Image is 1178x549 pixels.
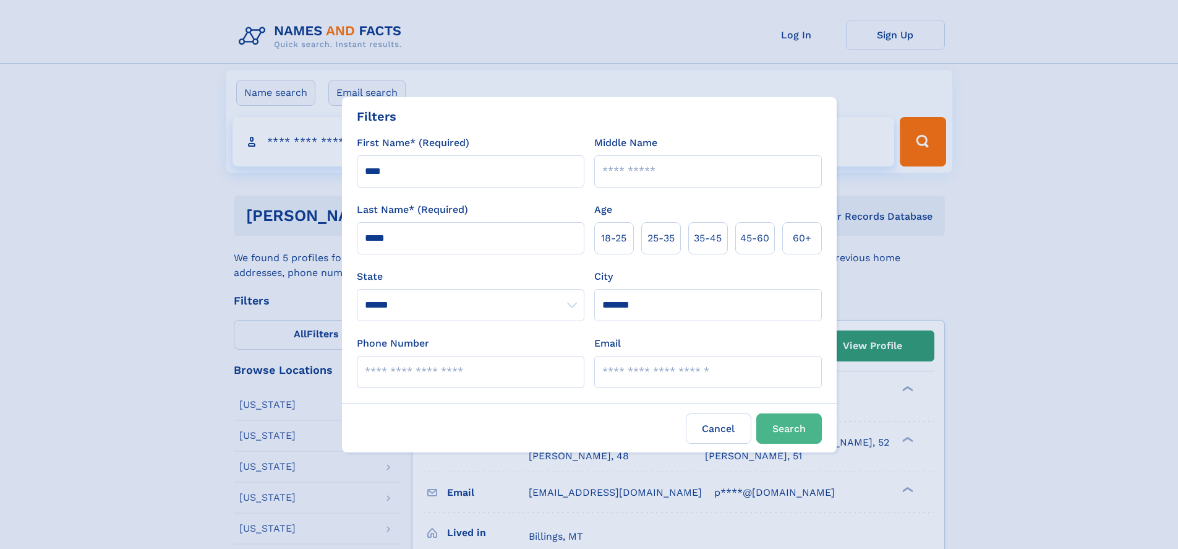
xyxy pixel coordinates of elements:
[357,136,469,150] label: First Name* (Required)
[594,202,612,217] label: Age
[357,107,396,126] div: Filters
[357,202,468,217] label: Last Name* (Required)
[647,231,675,246] span: 25‑35
[594,336,621,351] label: Email
[357,269,584,284] label: State
[793,231,811,246] span: 60+
[601,231,626,246] span: 18‑25
[694,231,722,246] span: 35‑45
[594,269,613,284] label: City
[686,413,751,444] label: Cancel
[740,231,769,246] span: 45‑60
[756,413,822,444] button: Search
[357,336,429,351] label: Phone Number
[594,136,657,150] label: Middle Name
